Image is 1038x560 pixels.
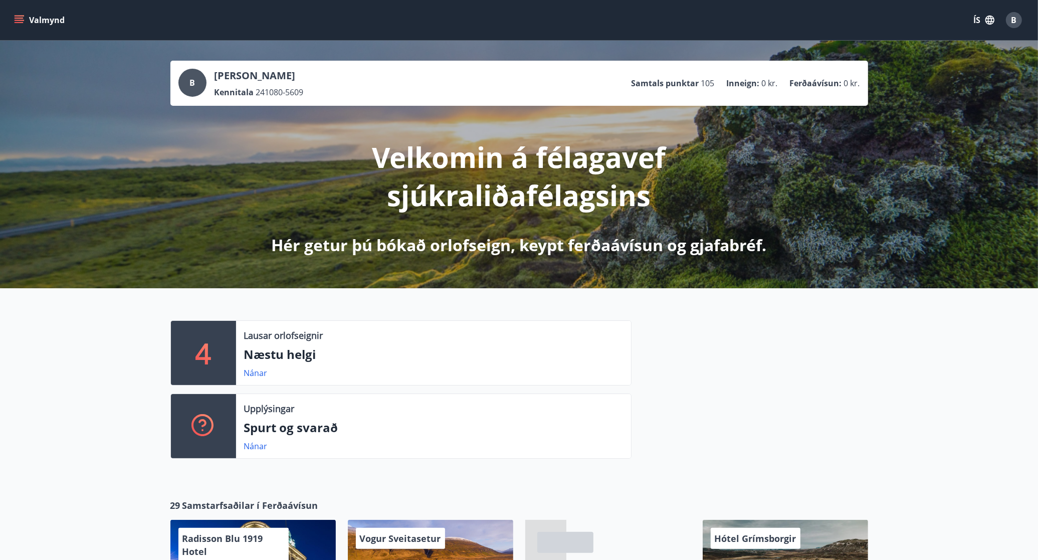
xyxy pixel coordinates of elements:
[189,77,195,88] span: B
[844,78,860,89] span: 0 kr.
[701,78,715,89] span: 105
[256,87,304,98] span: 241080-5609
[244,367,268,379] a: Nánar
[244,441,268,452] a: Nánar
[790,78,842,89] p: Ferðaávísun :
[244,346,623,363] p: Næstu helgi
[244,329,323,342] p: Lausar orlofseignir
[244,402,295,415] p: Upplýsingar
[727,78,760,89] p: Inneign :
[182,532,263,557] span: Radisson Blu 1919 Hotel
[170,499,180,512] span: 29
[360,532,441,544] span: Vogur Sveitasetur
[215,69,304,83] p: [PERSON_NAME]
[195,334,212,372] p: 4
[272,234,767,256] p: Hér getur þú bókað orlofseign, keypt ferðaávísun og gjafabréf.
[968,11,1000,29] button: ÍS
[182,499,318,512] span: Samstarfsaðilar í Ferðaávísun
[12,11,69,29] button: menu
[215,87,254,98] p: Kennitala
[715,532,796,544] span: Hótel Grímsborgir
[244,419,623,436] p: Spurt og svarað
[632,78,699,89] p: Samtals punktar
[762,78,778,89] span: 0 kr.
[1011,15,1017,26] span: B
[1002,8,1026,32] button: B
[255,138,784,214] p: Velkomin á félagavef sjúkraliðafélagsins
